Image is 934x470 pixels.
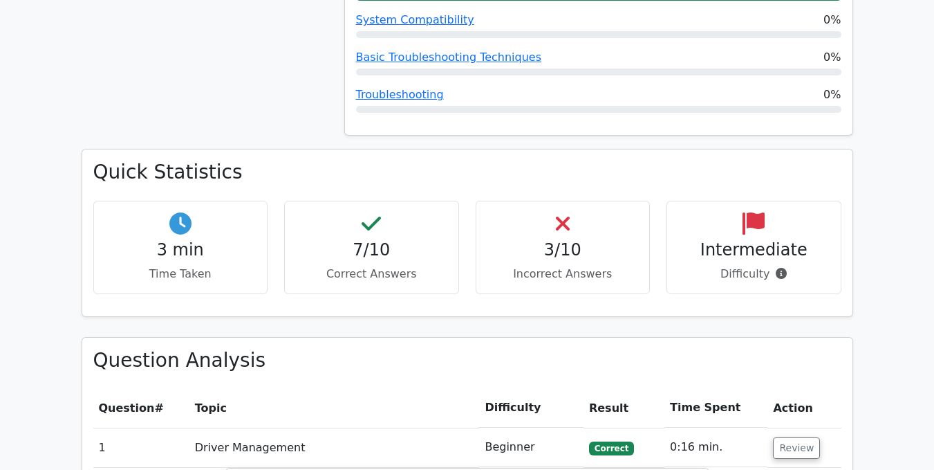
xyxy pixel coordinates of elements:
[93,161,841,184] h3: Quick Statistics
[356,88,444,101] a: Troubleshooting
[296,240,447,260] h4: 7/10
[105,266,256,282] p: Time Taken
[664,388,767,428] th: Time Spent
[583,388,664,428] th: Result
[93,349,841,372] h3: Question Analysis
[356,51,542,64] a: Basic Troubleshooting Techniques
[487,266,639,282] p: Incorrect Answers
[487,240,639,260] h4: 3/10
[823,12,841,28] span: 0%
[296,266,447,282] p: Correct Answers
[93,428,189,467] td: 1
[105,240,256,260] h4: 3 min
[356,13,474,26] a: System Compatibility
[823,87,841,103] span: 0%
[773,437,820,459] button: Review
[479,428,583,467] td: Beginner
[189,428,480,467] td: Driver Management
[678,240,830,260] h4: Intermediate
[767,388,841,428] th: Action
[479,388,583,428] th: Difficulty
[93,388,189,428] th: #
[664,428,767,467] td: 0:16 min.
[823,49,841,66] span: 0%
[99,401,155,415] span: Question
[189,388,480,428] th: Topic
[678,266,830,282] p: Difficulty
[589,442,634,455] span: Correct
